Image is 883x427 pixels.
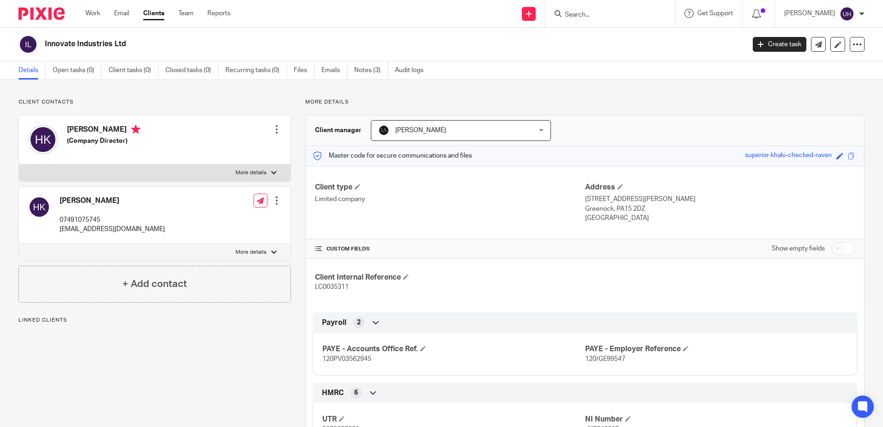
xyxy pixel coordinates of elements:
[207,9,230,18] a: Reports
[322,318,346,328] span: Payroll
[772,244,825,253] label: Show empty fields
[67,136,140,146] h5: (Company Director)
[395,127,446,134] span: [PERSON_NAME]
[322,344,585,354] h4: PAYE - Accounts Office Ref.
[315,273,585,282] h4: Client Internal Reference
[585,356,625,362] span: 120/GE99547
[165,61,218,79] a: Closed tasks (0)
[131,125,140,134] i: Primary
[67,125,140,136] h4: [PERSON_NAME]
[840,6,854,21] img: svg%3E
[18,35,38,54] img: svg%3E
[322,415,585,424] h4: UTR
[45,39,600,49] h2: Innovate Industries Ltd
[18,61,46,79] a: Details
[753,37,806,52] a: Create task
[697,10,733,17] span: Get Support
[143,9,164,18] a: Clients
[315,183,585,192] h4: Client type
[53,61,102,79] a: Open tasks (0)
[585,195,855,204] p: [STREET_ADDRESS][PERSON_NAME]
[395,61,430,79] a: Audit logs
[18,7,65,20] img: Pixie
[305,98,865,106] p: More details
[225,61,287,79] a: Recurring tasks (0)
[178,9,194,18] a: Team
[354,61,388,79] a: Notes (3)
[564,11,647,19] input: Search
[60,225,165,234] p: [EMAIL_ADDRESS][DOMAIN_NAME]
[378,125,389,136] img: Lockhart+Amin+-+1024x1024+-+light+on+dark.jpg
[114,9,129,18] a: Email
[60,196,165,206] h4: [PERSON_NAME]
[315,284,349,290] span: LC0035311
[585,415,847,424] h4: NI Number
[354,388,358,397] span: 6
[315,195,585,204] p: Limited company
[585,183,855,192] h4: Address
[122,277,187,291] h4: + Add contact
[85,9,100,18] a: Work
[585,344,847,354] h4: PAYE - Employer Reference
[357,318,361,327] span: 2
[321,61,347,79] a: Emails
[313,151,472,160] p: Master code for secure communications and files
[28,125,58,154] img: svg%3E
[315,126,362,135] h3: Client manager
[18,317,291,324] p: Linked clients
[315,245,585,253] h4: CUSTOM FIELDS
[745,151,832,161] div: superior-khaki-checked-raven
[236,249,266,256] p: More details
[322,388,344,398] span: HMRC
[60,215,165,225] p: 07491075745
[109,61,158,79] a: Client tasks (0)
[585,213,855,223] p: [GEOGRAPHIC_DATA]
[236,169,266,177] p: More details
[18,98,291,106] p: Client contacts
[322,356,371,362] span: 120PV03562945
[28,196,50,218] img: svg%3E
[784,9,835,18] p: [PERSON_NAME]
[585,204,855,213] p: Greenock, PA15 2DZ
[294,61,314,79] a: Files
